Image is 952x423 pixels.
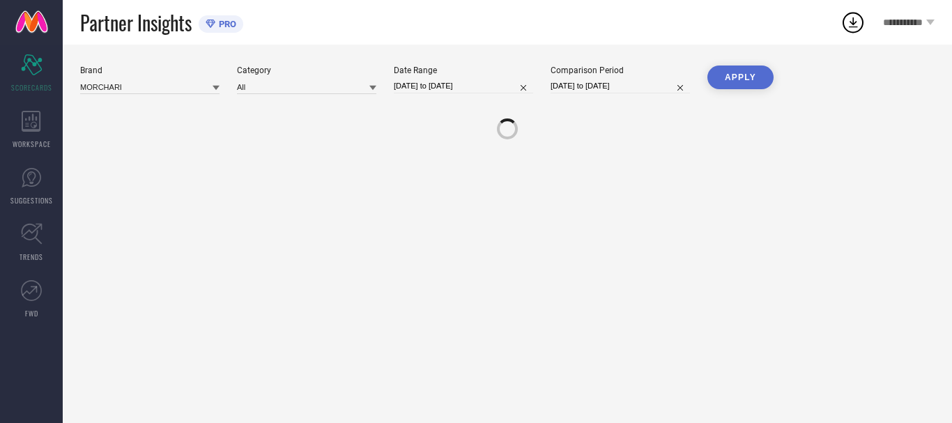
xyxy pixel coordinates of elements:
div: Comparison Period [551,66,690,75]
div: Brand [80,66,220,75]
span: PRO [215,19,236,29]
span: FWD [25,308,38,318]
div: Open download list [840,10,866,35]
span: SUGGESTIONS [10,195,53,206]
span: WORKSPACE [13,139,51,149]
input: Select comparison period [551,79,690,93]
span: SCORECARDS [11,82,52,93]
span: TRENDS [20,252,43,262]
span: Partner Insights [80,8,192,37]
div: Category [237,66,376,75]
button: APPLY [707,66,774,89]
input: Select date range [394,79,533,93]
div: Date Range [394,66,533,75]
